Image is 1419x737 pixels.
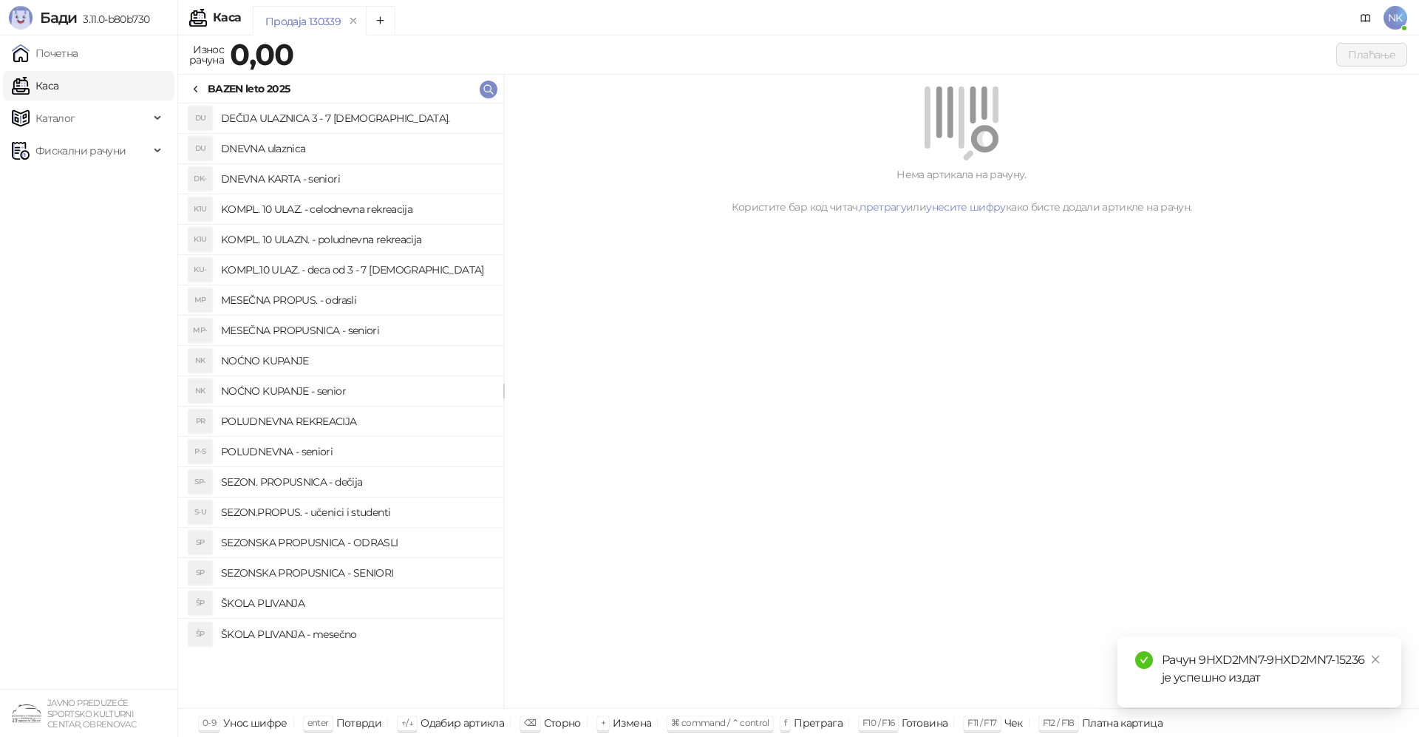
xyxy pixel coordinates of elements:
[544,713,581,733] div: Сторно
[221,106,491,130] h4: DEČIJA ULAZNICA 3 - 7 [DEMOGRAPHIC_DATA].
[671,717,769,728] span: ⌘ command / ⌃ control
[221,591,491,615] h4: ŠKOLA PLIVANJA
[188,622,212,646] div: ŠP
[1135,651,1153,669] span: check-circle
[188,106,212,130] div: DU
[221,319,491,342] h4: MESEČNA PROPUSNICA - seniori
[221,167,491,191] h4: DNEVNA KARTA - seniori
[188,591,212,615] div: ŠP
[862,717,894,728] span: F10 / F16
[188,167,212,191] div: DK-
[221,470,491,494] h4: SEZON. PROPUSNICA - dečija
[401,717,413,728] span: ↑/↓
[221,410,491,433] h4: POLUDNEVNA REKREACIJA
[336,713,382,733] div: Потврди
[221,288,491,312] h4: MESEČNA PROPUS. - odrasli
[344,15,363,27] button: remove
[213,12,241,24] div: Каса
[188,197,212,221] div: K1U
[524,717,536,728] span: ⌫
[794,713,843,733] div: Претрага
[9,6,33,30] img: Logo
[221,440,491,463] h4: POLUDNEVNA - seniori
[926,200,1006,214] a: унесите шифру
[1082,713,1163,733] div: Платна картица
[223,713,287,733] div: Унос шифре
[1043,717,1075,728] span: F12 / F18
[221,258,491,282] h4: KOMPL.10 ULAZ. - deca od 3 - 7 [DEMOGRAPHIC_DATA]
[1004,713,1023,733] div: Чек
[967,717,996,728] span: F11 / F17
[221,349,491,373] h4: NOĆNO KUPANJE
[35,136,126,166] span: Фискални рачуни
[12,38,78,68] a: Почетна
[522,166,1401,215] div: Нема артикала на рачуну. Користите бар код читач, или како бисте додали артикле на рачун.
[307,717,329,728] span: enter
[1370,654,1381,665] span: close
[186,40,227,69] div: Износ рачуна
[1162,651,1384,687] div: Рачун 9HXD2MN7-9HXD2MN7-15236 је успешно издат
[221,500,491,524] h4: SEZON.PROPUS. - učenici i studenti
[221,561,491,585] h4: SEZONSKA PROPUSNICA - SENIORI
[221,622,491,646] h4: ŠKOLA PLIVANJA - mesečno
[366,6,395,35] button: Add tab
[1384,6,1407,30] span: NK
[230,36,293,72] strong: 0,00
[784,717,786,728] span: f
[188,500,212,524] div: S-U
[178,103,503,708] div: grid
[12,71,58,101] a: Каса
[208,81,290,97] div: BAZEN leto 2025
[902,713,947,733] div: Готовина
[221,197,491,221] h4: KOMPL. 10 ULAZ. - celodnevna rekreacija
[188,470,212,494] div: SP-
[188,137,212,160] div: DU
[188,379,212,403] div: NK
[221,531,491,554] h4: SEZONSKA PROPUSNICA - ODRASLI
[221,379,491,403] h4: NOĆNO KUPANJE - senior
[1367,651,1384,668] a: Close
[188,288,212,312] div: MP
[221,228,491,251] h4: KOMPL. 10 ULAZN. - poludnevna rekreacija
[188,561,212,585] div: SP
[40,9,77,27] span: Бади
[188,410,212,433] div: PR
[188,319,212,342] div: MP-
[221,137,491,160] h4: DNEVNA ulaznica
[1336,43,1407,67] button: Плаћање
[12,699,41,728] img: 64x64-companyLogo-4a28e1f8-f217-46d7-badd-69a834a81aaf.png
[203,717,216,728] span: 0-9
[35,103,75,133] span: Каталог
[613,713,651,733] div: Измена
[860,200,906,214] a: претрагу
[188,440,212,463] div: P-S
[77,13,149,26] span: 3.11.0-b80b730
[188,349,212,373] div: NK
[188,228,212,251] div: K1U
[47,698,136,730] small: JAVNO PREDUZEĆE SPORTSKO KULTURNI CENTAR, OBRENOVAC
[421,713,504,733] div: Одабир артикла
[1354,6,1378,30] a: Документација
[188,258,212,282] div: KU-
[265,13,341,30] div: Продаја 130339
[188,531,212,554] div: SP
[601,717,605,728] span: +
